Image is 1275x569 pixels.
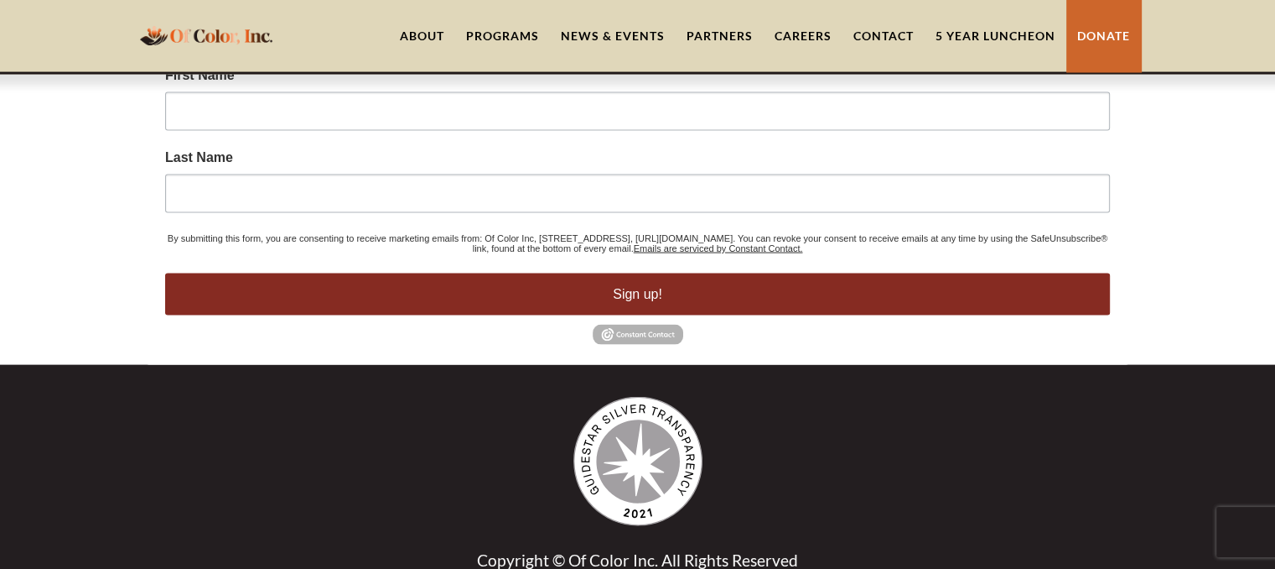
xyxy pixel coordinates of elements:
[634,243,803,253] a: Emails are serviced by Constant Contact.
[165,151,1110,164] label: Last Name
[466,28,539,44] div: Programs
[165,233,1110,253] p: By submitting this form, you are consenting to receive marketing emails from: Of Color Inc, [STRE...
[165,274,1110,316] button: Sign up!
[135,16,277,55] a: home
[165,69,1110,82] label: First Name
